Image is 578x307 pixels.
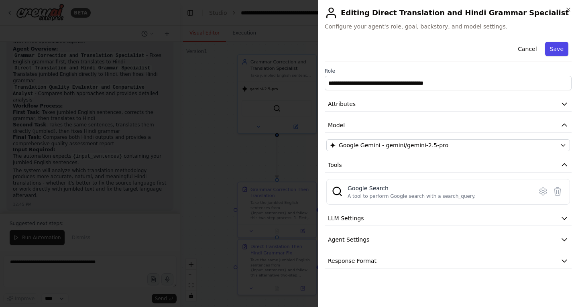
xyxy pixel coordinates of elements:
[339,141,448,149] span: Google Gemini - gemini/gemini-2.5-pro
[325,118,572,133] button: Model
[325,68,572,74] label: Role
[328,236,369,244] span: Agent Settings
[325,22,572,30] span: Configure your agent's role, goal, backstory, and model settings.
[325,6,572,19] h2: Editing Direct Translation and Hindi Grammar Specialist
[325,211,572,226] button: LLM Settings
[325,254,572,268] button: Response Format
[326,139,570,151] button: Google Gemini - gemini/gemini-2.5-pro
[332,186,343,197] img: SerplyWebSearchTool
[328,161,342,169] span: Tools
[550,184,565,199] button: Delete tool
[328,121,345,129] span: Model
[325,158,572,173] button: Tools
[348,184,476,192] div: Google Search
[328,257,377,265] span: Response Format
[513,42,541,56] button: Cancel
[348,193,476,199] div: A tool to perform Google search with a search_query.
[325,97,572,112] button: Attributes
[328,214,364,222] span: LLM Settings
[325,232,572,247] button: Agent Settings
[328,100,356,108] span: Attributes
[536,184,550,199] button: Configure tool
[545,42,568,56] button: Save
